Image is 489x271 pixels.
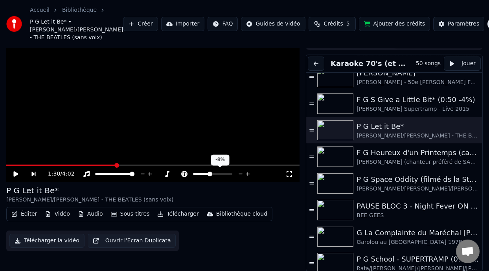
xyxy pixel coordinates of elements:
button: FAQ [208,17,238,31]
button: Paramètres [433,17,484,31]
button: Crédits5 [309,17,356,31]
button: Télécharger la vidéo [9,234,85,248]
div: [PERSON_NAME]/[PERSON_NAME] - THE BEATLES (sans voix) [6,196,174,204]
div: Garolou au [GEOGRAPHIC_DATA] 1978 [357,238,479,246]
button: Télécharger [154,209,202,220]
button: Guides de vidéo [241,17,305,31]
img: youka [6,16,22,32]
div: / [48,170,67,178]
button: Audio [75,209,106,220]
div: PAUSE BLOC 3 - Night Fever ON DANSE [357,201,479,212]
div: P G Let it Be* [6,185,174,196]
div: P G School - SUPERTRAMP (0:07 -5%) [357,254,479,265]
button: Karaoke 70's (et 60's) [327,58,412,69]
button: Importer [161,17,205,31]
div: [PERSON_NAME]/[PERSON_NAME] - THE BEATLES (sans voix) [357,132,479,140]
div: Paramètres [448,20,479,28]
div: Bibliothèque cloud [216,210,267,218]
button: Ajouter des crédits [359,17,430,31]
span: 1:30 [48,170,60,178]
button: Ouvrir l'Ecran Duplicata [88,234,176,248]
div: G La Complainte du Maréchal [PERSON_NAME] [357,227,479,238]
a: Accueil [30,6,50,14]
span: 4:02 [62,170,74,178]
div: BEE GEES [357,212,479,220]
nav: breadcrumb [30,6,123,42]
div: [PERSON_NAME] (chanteur préféré de SABIN) et [PERSON_NAME] [357,158,479,166]
div: F G Heureux d'un Printemps (capo 2) [357,147,479,158]
div: P G Space Oddity (filmé ds la Station Spatiale Internationale) [357,174,479,185]
button: Vidéo [42,209,73,220]
div: [PERSON_NAME] [357,68,479,79]
a: Ouvrir le chat [456,240,480,263]
div: F G S Give a Little Bit* (0:50 -4%) [357,94,479,105]
div: [PERSON_NAME] - 50e [PERSON_NAME] Fête Plaines d'[PERSON_NAME] 2024 [357,79,479,86]
div: [PERSON_NAME] Supertramp - Live 2015 [357,105,479,113]
a: Bibliothèque [62,6,97,14]
button: Sous-titres [108,209,153,220]
span: Crédits [324,20,343,28]
span: 5 [346,20,350,28]
div: -8% [211,154,229,165]
button: Jouer [444,57,481,71]
div: P G Let it Be* [357,121,479,132]
button: Créer [123,17,158,31]
div: 50 songs [416,60,441,68]
span: P G Let it Be* • [PERSON_NAME]/[PERSON_NAME] - THE BEATLES (sans voix) [30,18,123,42]
div: [PERSON_NAME]/[PERSON_NAME]/[PERSON_NAME] (Version de [PERSON_NAME]) voix 30% [357,185,479,193]
button: Éditer [8,209,40,220]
